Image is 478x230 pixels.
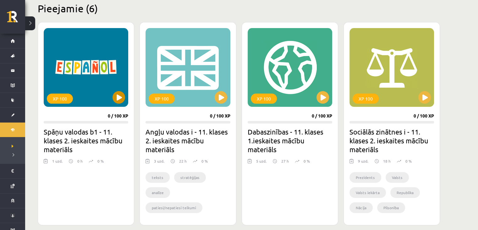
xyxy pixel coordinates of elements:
[256,158,266,168] div: 5 uzd.
[358,158,368,168] div: 9 uzd.
[146,172,170,183] li: teksts
[383,158,391,164] p: 18 h
[77,158,83,164] p: 0 h
[201,158,208,164] p: 0 %
[349,172,381,183] li: Prezidents
[281,158,289,164] p: 27 h
[377,202,405,213] li: Pilsonība
[47,94,73,104] div: XP 100
[349,187,386,198] li: Valsts iekārta
[146,127,230,154] h2: Angļu valodas i - 11. klases 2. ieskaites mācību materiāls
[149,94,175,104] div: XP 100
[304,158,310,164] p: 0 %
[97,158,104,164] p: 0 %
[146,202,202,213] li: patiesi/nepatiesi teikumi
[44,127,128,154] h2: Spāņu valodas b1 - 11. klases 2. ieskaites mācību materiāls
[174,172,206,183] li: stratēģijas
[405,158,412,164] p: 0 %
[179,158,187,164] p: 22 h
[390,187,420,198] li: Republika
[146,187,170,198] li: analīze
[349,127,434,154] h2: Sociālās zinātnes i - 11. klases 2. ieskaites mācību materiāls
[251,94,277,104] div: XP 100
[349,202,373,213] li: Nācija
[353,94,379,104] div: XP 100
[154,158,164,168] div: 3 uzd.
[7,11,25,27] a: Rīgas 1. Tālmācības vidusskola
[248,127,332,154] h2: Dabaszinības - 11. klases 1.ieskaites mācību materiāls
[52,158,63,168] div: 1 uzd.
[386,172,409,183] li: Valsts
[38,2,440,14] h2: Pieejamie (6)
